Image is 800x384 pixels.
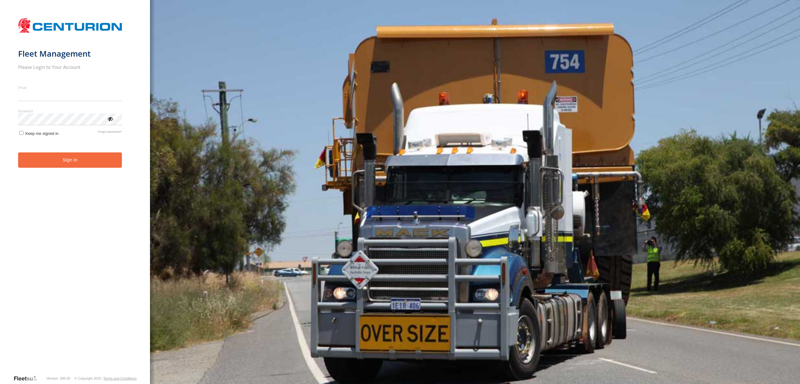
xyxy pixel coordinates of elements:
a: Terms and Conditions [103,376,137,380]
h2: Please Login to Your Account [18,64,122,70]
label: Password [18,109,122,113]
span: Keep me signed in [25,131,58,136]
a: Forgot password? [98,130,122,136]
form: main [18,15,132,375]
button: Sign in [18,152,122,168]
input: Keep me signed in [19,131,23,135]
img: Centurion Transport [18,18,122,33]
div: Version: 306.00 [47,376,70,380]
h1: Fleet Management [18,49,122,59]
div: ViewPassword [107,115,113,122]
div: © Copyright 2025 - [74,376,137,380]
label: Email [18,85,122,90]
a: Visit our Website [13,375,42,381]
